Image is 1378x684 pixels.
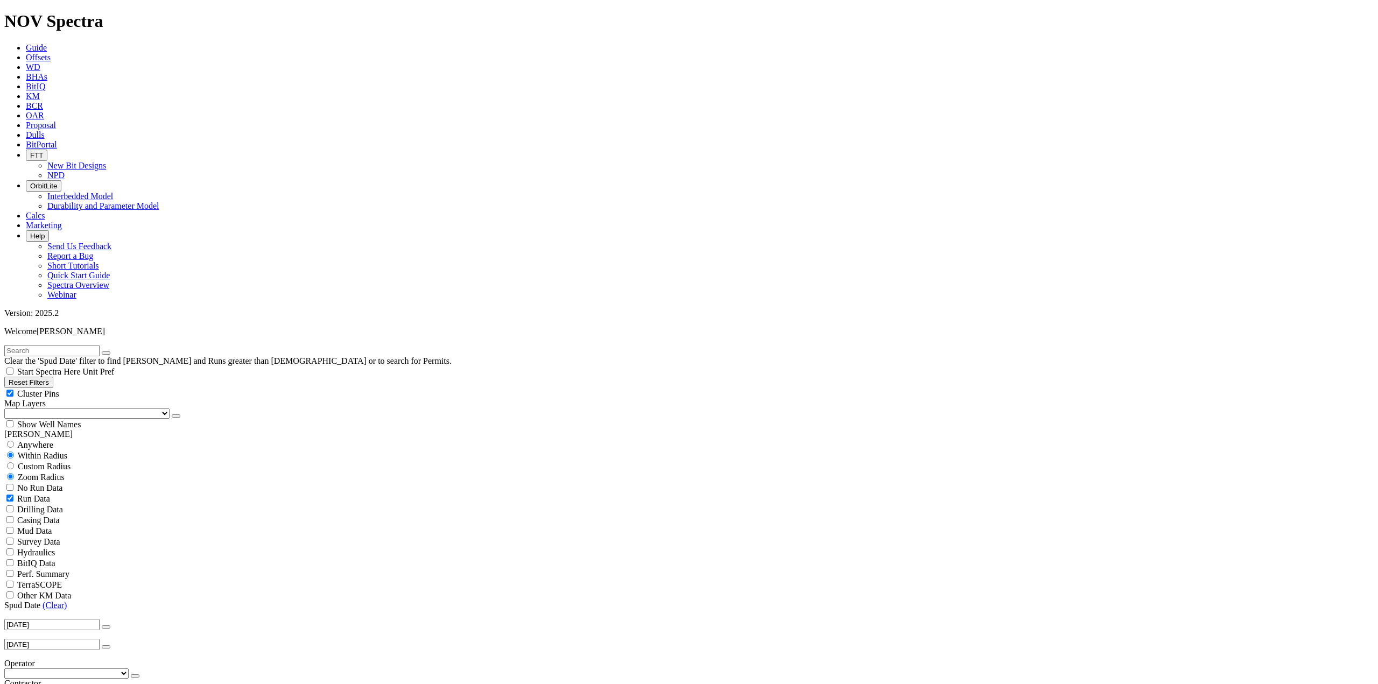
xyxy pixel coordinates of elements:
span: OrbitLite [30,182,57,190]
a: (Clear) [43,601,67,610]
a: Quick Start Guide [47,271,110,280]
filter-controls-checkbox: TerraSCOPE Data [4,579,1374,590]
a: OAR [26,111,44,120]
a: BCR [26,101,43,110]
a: Marketing [26,221,62,230]
h1: NOV Spectra [4,11,1374,31]
span: Mud Data [17,526,52,535]
button: OrbitLite [26,180,61,192]
span: Run Data [17,494,50,503]
a: Offsets [26,53,51,62]
div: [PERSON_NAME] [4,429,1374,439]
span: Unit Pref [82,367,114,376]
div: Version: 2025.2 [4,308,1374,318]
a: Report a Bug [47,251,93,260]
span: Survey Data [17,537,60,546]
filter-controls-checkbox: Hydraulics Analysis [4,547,1374,558]
span: Custom Radius [18,462,71,471]
span: Clear the 'Spud Date' filter to find [PERSON_NAME] and Runs greater than [DEMOGRAPHIC_DATA] or to... [4,356,452,365]
a: WD [26,62,40,72]
span: Start Spectra Here [17,367,80,376]
a: Durability and Parameter Model [47,201,159,210]
input: After [4,619,100,630]
filter-controls-checkbox: TerraSCOPE Data [4,590,1374,601]
span: Operator [4,659,35,668]
button: Reset Filters [4,377,53,388]
span: [PERSON_NAME] [37,327,105,336]
a: BHAs [26,72,47,81]
a: Short Tutorials [47,261,99,270]
span: Within Radius [18,451,67,460]
p: Welcome [4,327,1374,336]
a: Guide [26,43,47,52]
filter-controls-checkbox: Performance Summary [4,568,1374,579]
span: Help [30,232,45,240]
span: Hydraulics [17,548,55,557]
span: Zoom Radius [18,473,65,482]
a: Calcs [26,211,45,220]
span: Spud Date [4,601,40,610]
span: Show Well Names [17,420,81,429]
a: Spectra Overview [47,280,109,290]
a: New Bit Designs [47,161,106,170]
span: Other KM Data [17,591,71,600]
a: Send Us Feedback [47,242,111,251]
span: FTT [30,151,43,159]
a: Proposal [26,121,56,130]
input: Search [4,345,100,356]
span: BitIQ Data [17,559,55,568]
a: Dulls [26,130,45,139]
a: KM [26,91,40,101]
span: Casing Data [17,516,60,525]
input: Before [4,639,100,650]
span: No Run Data [17,483,62,492]
span: TerraSCOPE [17,580,62,589]
a: Webinar [47,290,76,299]
a: NPD [47,171,65,180]
span: Drilling Data [17,505,63,514]
span: Map Layers [4,399,46,408]
span: Cluster Pins [17,389,59,398]
span: Anywhere [17,440,53,449]
input: Start Spectra Here [6,368,13,375]
button: Help [26,230,49,242]
span: Perf. Summary [17,569,69,579]
button: FTT [26,150,47,161]
a: BitIQ [26,82,45,91]
a: BitPortal [26,140,57,149]
a: Interbedded Model [47,192,113,201]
